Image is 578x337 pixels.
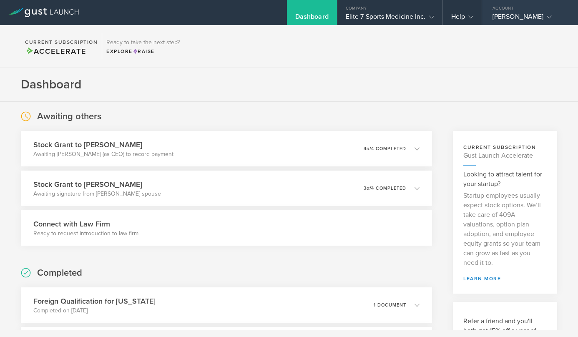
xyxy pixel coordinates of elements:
h3: Stock Grant to [PERSON_NAME] [33,179,161,190]
h3: Looking to attract talent for your startup? [463,170,547,189]
h3: Foreign Qualification for [US_STATE] [33,296,156,307]
em: of [367,186,371,191]
span: Accelerate [25,47,86,56]
h3: Ready to take the next step? [106,40,180,45]
p: Awaiting signature from [PERSON_NAME] spouse [33,190,161,198]
h3: current subscription [463,143,547,151]
div: Ready to take the next step?ExploreRaise [102,33,184,59]
iframe: Chat Widget [536,297,578,337]
div: Elite 7 Sports Medicine Inc. [346,13,434,25]
p: Completed on [DATE] [33,307,156,315]
span: Raise [133,48,155,54]
h3: Stock Grant to [PERSON_NAME] [33,139,173,150]
h2: Awaiting others [37,111,101,123]
h3: Connect with Law Firm [33,219,138,229]
h2: Current Subscription [25,40,98,45]
div: [PERSON_NAME] [493,13,563,25]
div: Explore [106,48,180,55]
div: Dashboard [295,13,329,25]
div: Help [451,13,473,25]
p: 4 4 completed [364,146,406,151]
em: of [367,146,371,151]
p: Ready to request introduction to law firm [33,229,138,238]
p: Awaiting [PERSON_NAME] (as CEO) to record payment [33,150,173,158]
p: 3 4 completed [364,186,406,191]
a: learn more [463,276,547,281]
p: Startup employees usually expect stock options. We’ll take care of 409A valuations, option plan a... [463,191,547,268]
p: 1 document [374,303,406,307]
h2: Completed [37,267,82,279]
h4: Gust Launch Accelerate [463,151,547,161]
